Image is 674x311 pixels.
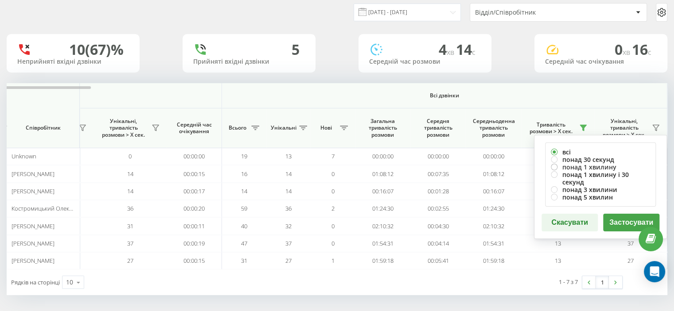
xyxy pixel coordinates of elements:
[12,257,55,265] span: [PERSON_NAME]
[466,148,521,165] td: 00:00:00
[355,217,410,234] td: 02:10:32
[555,257,561,265] span: 13
[285,222,292,230] span: 32
[551,163,650,171] label: понад 1 хвилину
[551,148,650,156] label: всі
[551,193,650,201] label: понад 5 хвилин
[627,257,634,265] span: 27
[285,239,292,247] span: 37
[559,277,578,286] div: 1 - 7 з 7
[331,204,335,212] span: 2
[17,58,129,65] div: Неприйняті вхідні дзвінки
[292,41,300,58] div: 5
[226,124,249,131] span: Всього
[241,170,247,178] span: 16
[410,165,466,182] td: 00:07:35
[439,40,456,59] span: 4
[285,204,292,212] span: 36
[615,40,632,59] span: 0
[466,217,521,234] td: 02:10:32
[355,200,410,217] td: 01:24:30
[466,235,521,252] td: 01:54:31
[285,257,292,265] span: 27
[596,276,609,288] a: 1
[127,170,133,178] span: 14
[355,165,410,182] td: 01:08:12
[555,239,561,247] span: 13
[173,121,215,135] span: Середній час очікування
[241,187,247,195] span: 14
[167,235,222,252] td: 00:00:19
[66,278,73,287] div: 10
[12,152,36,160] span: Unknown
[410,252,466,269] td: 00:05:41
[369,58,481,65] div: Середній час розмови
[644,261,665,282] div: Open Intercom Messenger
[623,47,632,57] span: хв
[551,156,650,163] label: понад 30 секунд
[355,235,410,252] td: 01:54:31
[627,239,634,247] span: 37
[355,148,410,165] td: 00:00:00
[603,214,659,231] button: Застосувати
[331,152,335,160] span: 7
[410,183,466,200] td: 00:01:28
[355,252,410,269] td: 01:59:18
[456,40,475,59] span: 14
[285,187,292,195] span: 14
[98,118,149,138] span: Унікальні, тривалість розмови > Х сек.
[167,200,222,217] td: 00:00:20
[241,239,247,247] span: 47
[12,187,55,195] span: [PERSON_NAME]
[127,257,133,265] span: 27
[472,118,514,138] span: Середньоденна тривалість розмови
[331,257,335,265] span: 1
[11,278,60,286] span: Рядків на сторінці
[167,217,222,234] td: 00:00:11
[241,204,247,212] span: 59
[12,170,55,178] span: [PERSON_NAME]
[127,187,133,195] span: 14
[241,152,247,160] span: 19
[241,222,247,230] span: 40
[331,239,335,247] span: 0
[410,217,466,234] td: 00:04:30
[127,204,133,212] span: 36
[632,40,651,59] span: 16
[410,148,466,165] td: 00:00:00
[545,58,657,65] div: Середній час очікування
[466,252,521,269] td: 01:59:18
[12,239,55,247] span: [PERSON_NAME]
[193,58,305,65] div: Прийняті вхідні дзвінки
[315,124,337,131] span: Нові
[475,9,581,16] div: Відділ/Співробітник
[542,214,598,231] button: Скасувати
[285,170,292,178] span: 14
[417,118,459,138] span: Середня тривалість розмови
[331,170,335,178] span: 0
[362,118,404,138] span: Загальна тривалість розмови
[129,152,132,160] span: 0
[127,222,133,230] span: 31
[248,92,641,99] span: Всі дзвінки
[167,165,222,182] td: 00:00:15
[466,200,521,217] td: 01:24:30
[285,152,292,160] span: 13
[551,186,650,193] label: понад 3 хвилини
[472,47,475,57] span: c
[355,183,410,200] td: 00:16:07
[69,41,124,58] div: 10 (67)%
[167,183,222,200] td: 00:00:17
[167,252,222,269] td: 00:00:15
[648,47,651,57] span: c
[331,222,335,230] span: 0
[14,124,72,131] span: Співробітник
[410,200,466,217] td: 00:02:55
[466,165,521,182] td: 01:08:12
[12,204,85,212] span: Костромицький Олександр
[466,183,521,200] td: 00:16:07
[127,239,133,247] span: 37
[551,171,650,186] label: понад 1 хвилину і 30 секунд
[241,257,247,265] span: 31
[599,118,649,138] span: Унікальні, тривалість розмови > Х сек.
